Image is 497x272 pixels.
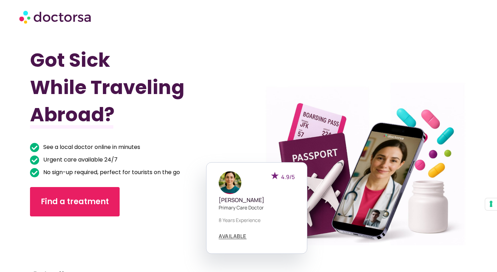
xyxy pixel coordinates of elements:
span: No sign-up required, perfect for tourists on the go [42,167,180,177]
span: Find a treatment [41,196,109,207]
p: Primary care doctor [219,204,295,211]
span: 4.9/5 [281,173,295,181]
span: AVAILABLE [219,234,247,239]
span: See a local doctor online in minutes [42,142,140,152]
span: Urgent care available 24/7 [42,155,118,165]
a: Find a treatment [30,187,120,216]
p: 8 years experience [219,216,295,224]
h5: [PERSON_NAME] [219,197,295,203]
h1: Got Sick While Traveling Abroad? [30,46,216,128]
button: Your consent preferences for tracking technologies [485,198,497,210]
a: AVAILABLE [219,234,247,239]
